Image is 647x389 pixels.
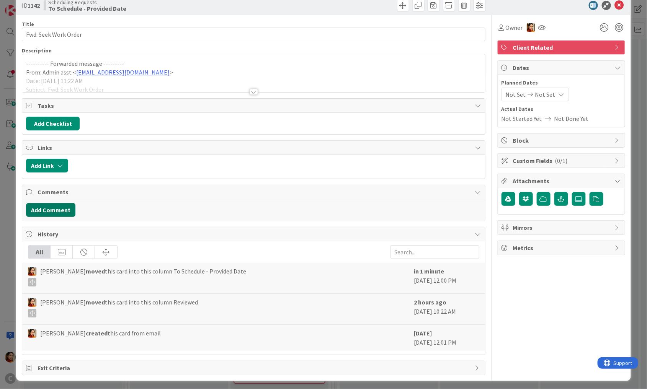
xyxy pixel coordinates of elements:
img: PM [28,329,36,338]
span: History [38,229,471,239]
div: [DATE] 12:01 PM [414,329,479,347]
span: Custom Fields [513,156,611,165]
span: Not Set [506,90,526,99]
b: created [86,329,108,337]
span: Dates [513,63,611,72]
span: ( 0/1 ) [555,157,568,164]
span: Actual Dates [502,105,621,113]
b: in 1 minute [414,267,444,275]
span: Links [38,143,471,152]
span: Metrics [513,243,611,252]
b: [DATE] [414,329,432,337]
span: Description [22,47,52,54]
span: Exit Criteria [38,363,471,373]
span: Planned Dates [502,79,621,87]
label: Title [22,21,34,28]
b: To Schedule - Provided Date [48,5,126,11]
img: PM [527,23,535,32]
div: All [28,246,51,259]
a: [EMAIL_ADDRESS][DOMAIN_NAME] [76,68,170,76]
span: [PERSON_NAME] this card into this column Reviewed [40,298,198,317]
span: Client Related [513,43,611,52]
button: Add Checklist [26,117,80,130]
img: PM [28,298,36,307]
span: [PERSON_NAME] this card from email [40,329,161,338]
span: Support [16,1,35,10]
span: Block [513,136,611,145]
span: ID [22,1,40,10]
span: Attachments [513,176,611,186]
button: Add Link [26,159,68,173]
div: [DATE] 10:22 AM [414,298,479,321]
span: Not Started Yet [502,114,542,123]
span: Not Set [535,90,556,99]
span: Not Done Yet [554,114,589,123]
span: [PERSON_NAME] this card into this column To Schedule - Provided Date [40,267,246,286]
span: Owner [506,23,523,32]
p: From: Admin asst < > [26,68,481,77]
img: PM [28,267,36,276]
b: 2 hours ago [414,298,447,306]
span: Tasks [38,101,471,110]
b: 1142 [28,2,40,9]
input: Search... [390,245,479,259]
span: Mirrors [513,223,611,232]
b: moved [86,267,105,275]
input: type card name here... [22,28,485,41]
p: ---------- Forwarded message --------- [26,59,481,68]
span: Comments [38,187,471,197]
b: moved [86,298,105,306]
div: [DATE] 12:00 PM [414,267,479,290]
button: Add Comment [26,203,75,217]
